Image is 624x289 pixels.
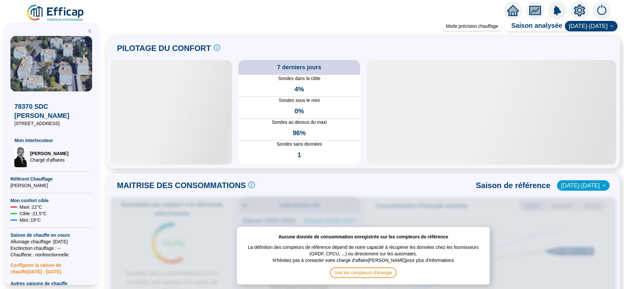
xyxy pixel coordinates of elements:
span: double-left [88,29,92,33]
span: Saison de chauffe en cours [10,232,92,238]
span: 2022-2023 [561,181,606,190]
span: [STREET_ADDRESS] [14,120,88,127]
span: [PERSON_NAME] [30,150,68,157]
span: info-circle [214,44,220,51]
span: 78370 SDC [PERSON_NAME] [14,102,88,120]
span: PILOTAGE DU CONFORT [117,43,211,54]
span: N'hésitez pas à contacter votre chargé d'affaire [PERSON_NAME] pour plus d'informations [273,257,454,267]
span: Chargé d'affaires [30,157,68,163]
span: 4% [295,85,304,94]
span: Cible : 21.5 °C [20,210,47,217]
span: Saison de référence [476,180,550,191]
span: down [610,24,614,28]
span: Sondes sous le mini [238,97,360,104]
span: 0% [295,106,304,116]
div: Mode précision chauffage [442,22,502,31]
img: alerts [593,1,611,20]
span: setting [574,5,585,16]
span: Aucune donnée de consommation enregistrée sur les compteurs de référence [278,233,448,240]
span: Chaufferie : non fonctionnelle [10,251,92,258]
span: [PERSON_NAME] [10,182,92,189]
img: alerts [548,1,567,20]
img: Chargé d'affaires [14,146,27,167]
span: Voir les compteurs d'énergie [330,267,397,278]
span: Sondes sans données [238,141,360,148]
span: 96% [293,128,306,137]
span: Référent Chauffage [10,176,92,182]
span: Configurer la saison de chauffe [DATE] - [DATE] [10,258,92,275]
span: info-circle [248,182,255,188]
span: Saison analysée [505,21,562,31]
span: 7 derniers jours [277,63,321,72]
span: home [507,5,519,16]
span: Sondes au dessus du maxi [238,119,360,126]
span: Sondes dans la cible [238,75,360,82]
span: MAITRISE DES CONSOMMATIONS [117,180,246,191]
span: 1 [297,150,301,159]
span: Maxi : 22 °C [20,204,42,210]
span: Autres saisons de chauffe [10,280,92,287]
span: 2024-2025 [569,21,614,31]
span: Mon confort cible [10,197,92,204]
span: Mon interlocuteur [14,137,88,144]
span: down [602,184,606,187]
img: efficap energie logo [26,4,85,22]
span: Allumage chauffage : [DATE] [10,238,92,245]
span: Mini : 19 °C [20,217,41,223]
span: Exctinction chauffage : -- [10,245,92,251]
span: fund [529,5,541,16]
span: La définition des compteurs de référence dépend de notre capacité à récupérer les données chez le... [243,240,483,257]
